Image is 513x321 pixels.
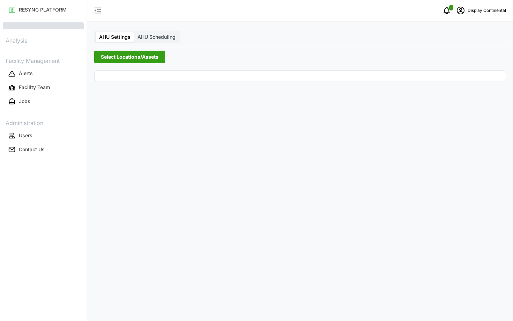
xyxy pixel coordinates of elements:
[3,81,84,95] a: Facility Team
[19,146,45,153] p: Contact Us
[99,34,131,40] span: AHU Settings
[3,67,84,81] a: Alerts
[3,81,84,94] button: Facility Team
[3,3,84,16] button: RESYNC PLATFORM
[3,117,84,127] p: Administration
[94,51,165,63] button: Select Locations/Assets
[19,132,32,139] p: Users
[3,143,84,156] button: Contact Us
[101,51,158,63] span: Select Locations/Assets
[19,70,33,77] p: Alerts
[3,129,84,142] button: Users
[3,35,84,45] p: Analysis
[3,67,84,80] button: Alerts
[19,84,50,91] p: Facility Team
[3,95,84,108] button: Jobs
[3,143,84,156] a: Contact Us
[137,34,176,40] span: AHU Scheduling
[440,3,454,17] button: notifications
[19,98,30,105] p: Jobs
[468,7,506,14] p: Display Continental
[3,3,84,17] a: RESYNC PLATFORM
[3,129,84,143] a: Users
[454,3,468,17] button: schedule
[3,55,84,65] p: Facility Management
[19,6,67,13] p: RESYNC PLATFORM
